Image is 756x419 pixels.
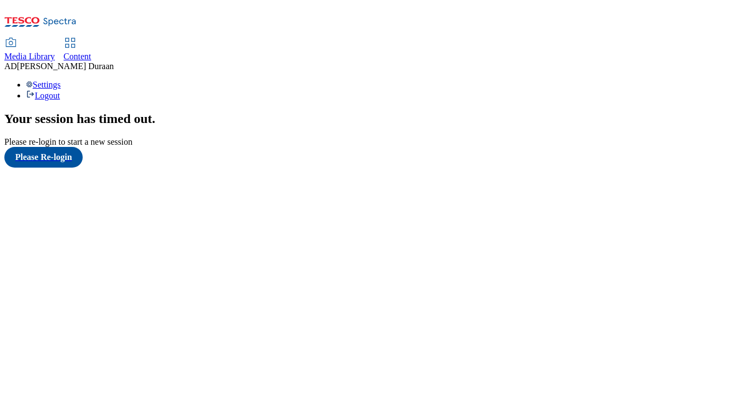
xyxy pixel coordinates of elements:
[17,61,114,71] span: [PERSON_NAME] Duraan
[4,39,55,61] a: Media Library
[64,39,91,61] a: Content
[4,137,752,147] div: Please re-login to start a new session
[152,112,156,126] span: .
[64,52,91,61] span: Content
[4,61,17,71] span: AD
[4,52,55,61] span: Media Library
[4,112,752,126] h2: Your session has timed out
[26,91,60,100] a: Logout
[4,147,83,168] button: Please Re-login
[4,147,752,168] a: Please Re-login
[26,80,61,89] a: Settings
